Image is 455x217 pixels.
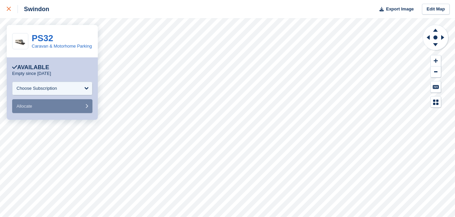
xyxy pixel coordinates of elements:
a: Edit Map [422,4,450,15]
div: Swindon [18,5,49,13]
button: Zoom In [431,55,441,66]
p: Empty since [DATE] [12,71,51,76]
div: Available [12,64,49,71]
a: Caravan & Motorhome Parking [32,44,92,49]
button: Keyboard Shortcuts [431,81,441,92]
button: Map Legend [431,97,441,108]
span: Export Image [386,6,414,12]
button: Export Image [375,4,414,15]
button: Zoom Out [431,66,441,78]
a: PS32 [32,33,53,43]
span: Allocate [17,104,32,109]
img: Caravan%20-%20R(1).jpg [12,37,28,46]
div: Choose Subscription [17,85,57,92]
button: Allocate [12,99,92,113]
